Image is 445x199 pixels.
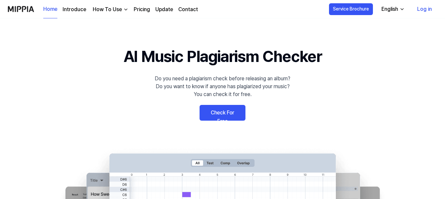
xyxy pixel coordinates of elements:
div: English [380,5,399,13]
a: Contact [178,6,198,13]
button: How To Use [91,6,128,13]
a: Update [155,6,173,13]
img: down [123,7,128,12]
div: Do you need a plagiarism check before releasing an album? Do you want to know if anyone has plagi... [155,75,290,98]
h1: AI Music Plagiarism Checker [124,45,322,68]
a: Introduce [63,6,86,13]
button: Service Brochure [329,3,373,15]
button: English [376,3,409,16]
a: Pricing [134,6,150,13]
div: How To Use [91,6,123,13]
a: Home [43,0,57,18]
a: Check For Free [200,105,245,121]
